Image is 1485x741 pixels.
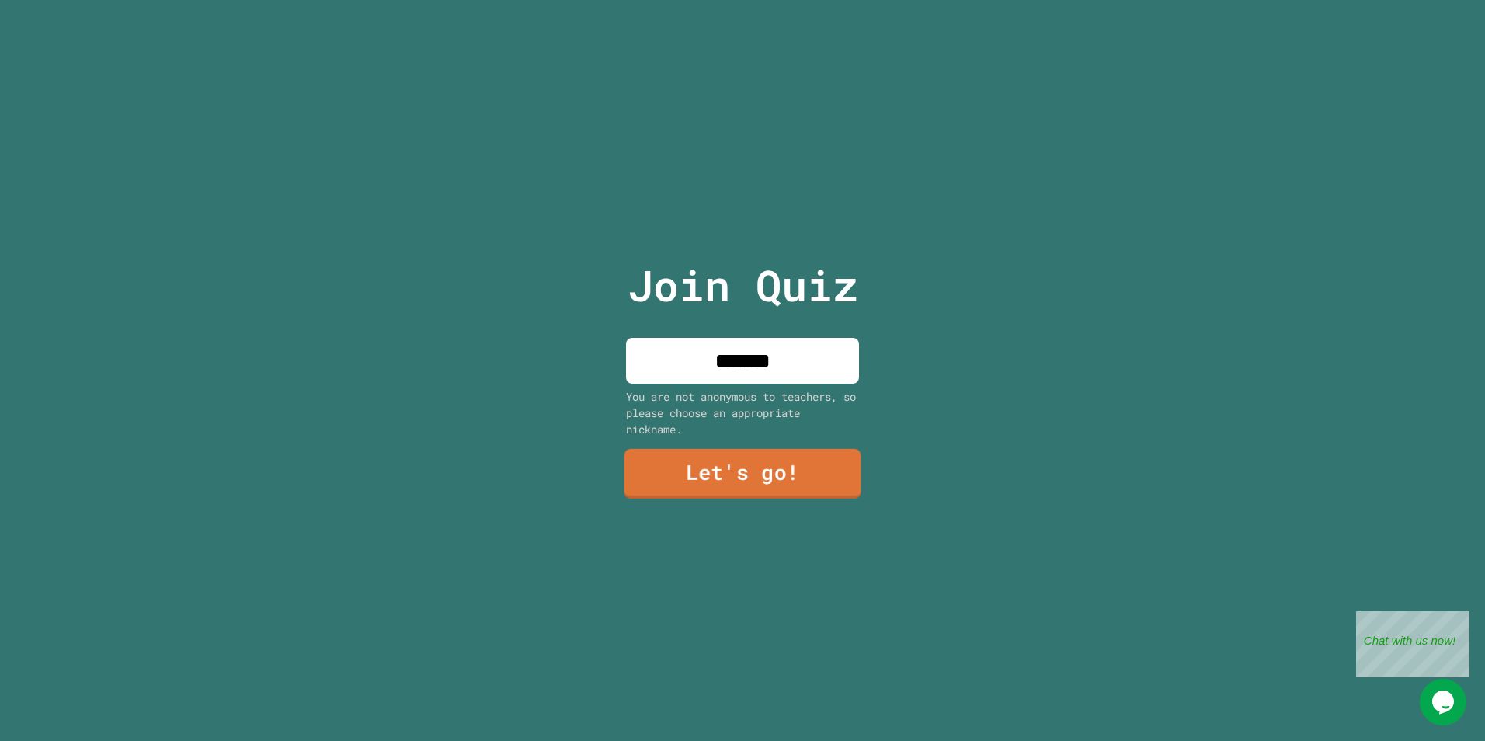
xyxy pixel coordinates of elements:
iframe: chat widget [1356,611,1469,677]
a: Let's go! [624,449,861,499]
iframe: chat widget [1420,679,1469,725]
div: You are not anonymous to teachers, so please choose an appropriate nickname. [626,388,859,437]
p: Join Quiz [628,253,858,318]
